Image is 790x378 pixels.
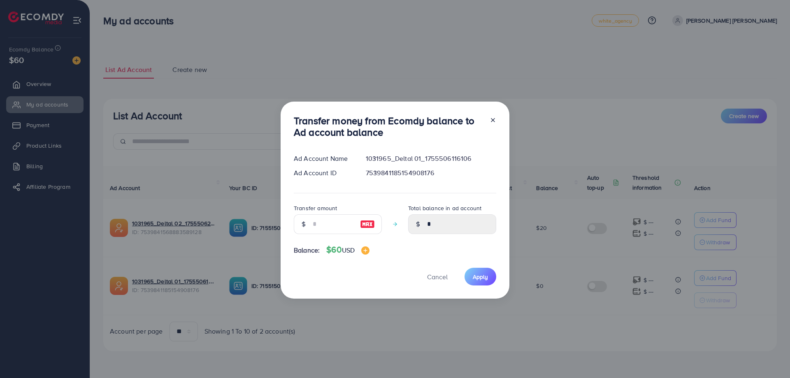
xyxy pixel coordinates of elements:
label: Total balance in ad account [408,204,481,212]
span: USD [342,246,355,255]
img: image [360,219,375,229]
label: Transfer amount [294,204,337,212]
div: 7539841185154908176 [359,168,503,178]
span: Balance: [294,246,320,255]
div: 1031965_Deltal 01_1755506116106 [359,154,503,163]
button: Cancel [417,268,458,285]
span: Apply [473,273,488,281]
div: Ad Account Name [287,154,359,163]
button: Apply [465,268,496,285]
img: image [361,246,369,255]
div: Ad Account ID [287,168,359,178]
span: Cancel [427,272,448,281]
h3: Transfer money from Ecomdy balance to Ad account balance [294,115,483,139]
h4: $60 [326,245,369,255]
